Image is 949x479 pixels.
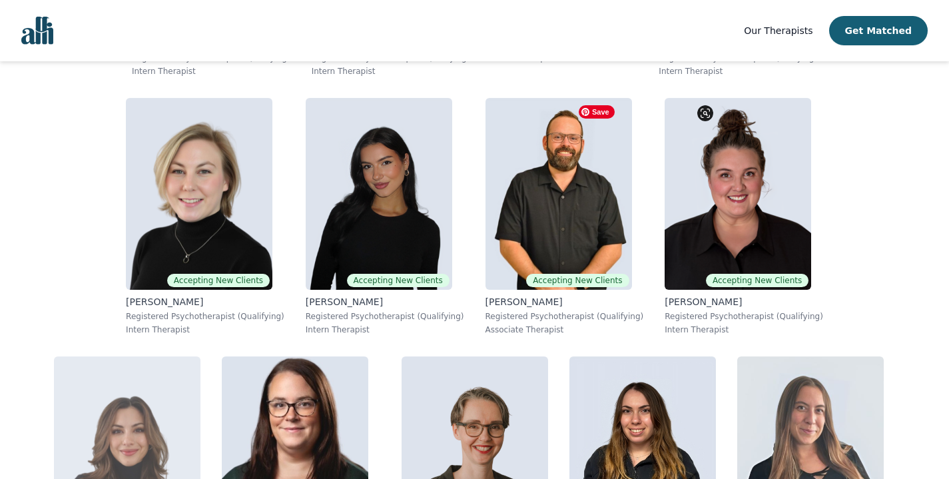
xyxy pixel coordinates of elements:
[115,87,295,346] a: Jocelyn_CrawfordAccepting New Clients[PERSON_NAME]Registered Psychotherapist (Qualifying)Intern T...
[485,324,644,335] p: Associate Therapist
[167,274,270,287] span: Accepting New Clients
[306,311,464,322] p: Registered Psychotherapist (Qualifying)
[744,23,812,39] a: Our Therapists
[829,16,928,45] button: Get Matched
[295,87,475,346] a: Alyssa_TweedieAccepting New Clients[PERSON_NAME]Registered Psychotherapist (Qualifying)Intern The...
[526,274,629,287] span: Accepting New Clients
[306,324,464,335] p: Intern Therapist
[126,311,284,322] p: Registered Psychotherapist (Qualifying)
[665,295,823,308] p: [PERSON_NAME]
[21,17,53,45] img: alli logo
[665,324,823,335] p: Intern Therapist
[126,98,272,290] img: Jocelyn_Crawford
[126,324,284,335] p: Intern Therapist
[306,295,464,308] p: [PERSON_NAME]
[126,295,284,308] p: [PERSON_NAME]
[654,87,834,346] a: Janelle_RushtonAccepting New Clients[PERSON_NAME]Registered Psychotherapist (Qualifying)Intern Th...
[744,25,812,36] span: Our Therapists
[579,105,615,119] span: Save
[132,66,290,77] p: Intern Therapist
[659,66,817,77] p: Intern Therapist
[485,295,644,308] p: [PERSON_NAME]
[706,274,808,287] span: Accepting New Clients
[306,98,452,290] img: Alyssa_Tweedie
[347,274,450,287] span: Accepting New Clients
[485,98,632,290] img: Josh_Cadieux
[665,98,811,290] img: Janelle_Rushton
[485,311,644,322] p: Registered Psychotherapist (Qualifying)
[475,87,655,346] a: Josh_CadieuxAccepting New Clients[PERSON_NAME]Registered Psychotherapist (Qualifying)Associate Th...
[312,66,470,77] p: Intern Therapist
[665,311,823,322] p: Registered Psychotherapist (Qualifying)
